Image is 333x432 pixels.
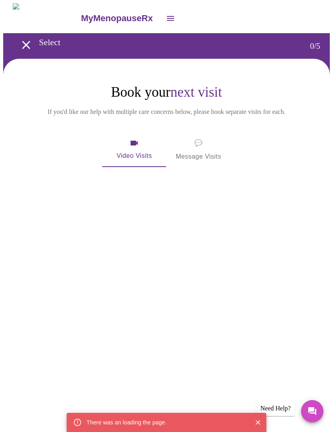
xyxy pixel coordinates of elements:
button: Messages [301,400,323,422]
img: MyMenopauseRx Logo [13,3,80,33]
div: There was an loading the page. [87,415,167,430]
a: MyMenopauseRx [80,4,161,32]
button: Close [253,417,263,428]
button: open drawer [14,33,38,57]
h3: MyMenopauseRx [81,13,153,24]
h3: 0 / 5 [310,42,320,51]
span: next visit [170,84,222,100]
div: Need Help? [256,401,295,416]
h3: Select [39,37,278,48]
button: open drawer [161,9,180,28]
h1: Book your [17,84,316,101]
span: Message Visits [176,137,221,162]
span: Video Visits [112,138,157,161]
span: message [194,137,202,149]
p: If you'd like our help with multiple care concerns below, please book separate visits for each. [44,107,289,117]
